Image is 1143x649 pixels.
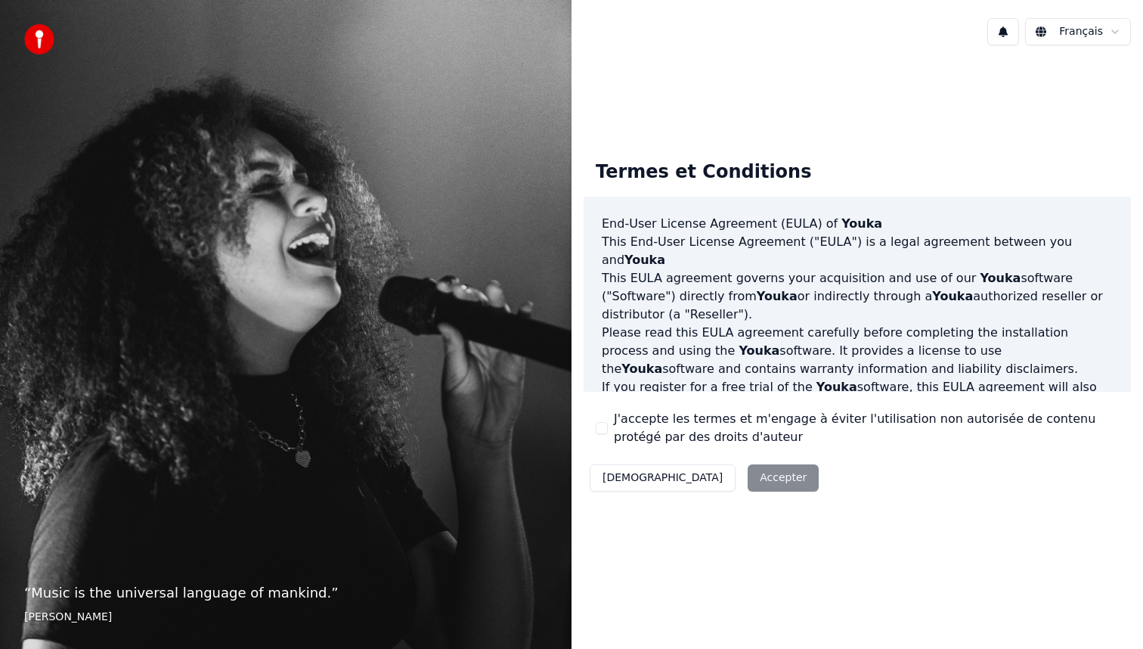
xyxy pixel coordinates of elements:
p: If you register for a free trial of the software, this EULA agreement will also govern that trial... [602,378,1113,451]
span: Youka [932,289,973,303]
label: J'accepte les termes et m'engage à éviter l'utilisation non autorisée de contenu protégé par des ... [614,410,1119,446]
h3: End-User License Agreement (EULA) of [602,215,1113,233]
p: This EULA agreement governs your acquisition and use of our software ("Software") directly from o... [602,269,1113,324]
div: Termes et Conditions [584,148,823,197]
footer: [PERSON_NAME] [24,610,547,625]
span: Youka [816,380,857,394]
span: Youka [624,253,665,267]
p: Please read this EULA agreement carefully before completing the installation process and using th... [602,324,1113,378]
span: Youka [980,271,1021,285]
button: [DEMOGRAPHIC_DATA] [590,464,736,492]
span: Youka [621,362,662,376]
span: Youka [739,343,779,358]
span: Youka [757,289,798,303]
p: This End-User License Agreement ("EULA") is a legal agreement between you and [602,233,1113,269]
img: youka [24,24,54,54]
span: Youka [841,216,882,231]
p: “ Music is the universal language of mankind. ” [24,582,547,604]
